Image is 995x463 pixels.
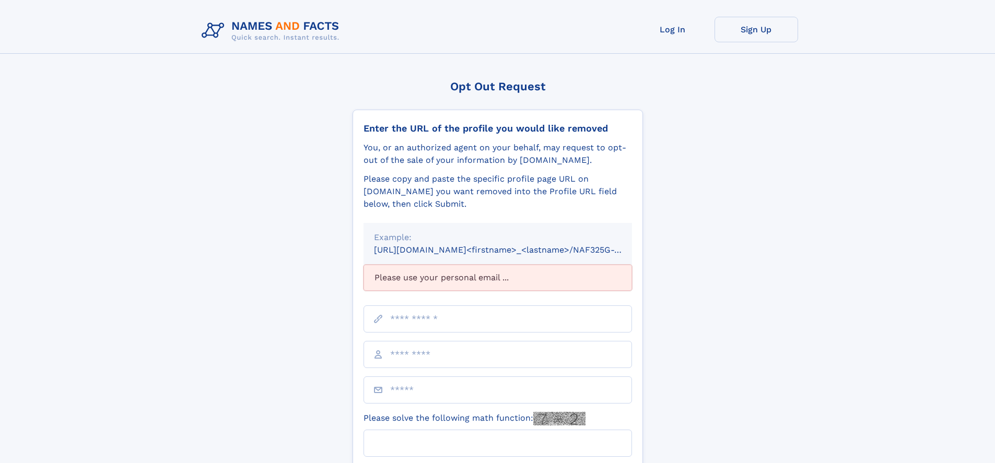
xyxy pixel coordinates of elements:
small: [URL][DOMAIN_NAME]<firstname>_<lastname>/NAF325G-xxxxxxxx [374,245,652,255]
div: You, or an authorized agent on your behalf, may request to opt-out of the sale of your informatio... [364,141,632,167]
div: Please use your personal email ... [364,265,632,291]
img: Logo Names and Facts [197,17,348,45]
div: Please copy and paste the specific profile page URL on [DOMAIN_NAME] you want removed into the Pr... [364,173,632,210]
div: Example: [374,231,622,244]
label: Please solve the following math function: [364,412,586,425]
div: Opt Out Request [353,80,643,93]
a: Log In [631,17,715,42]
div: Enter the URL of the profile you would like removed [364,123,632,134]
a: Sign Up [715,17,798,42]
